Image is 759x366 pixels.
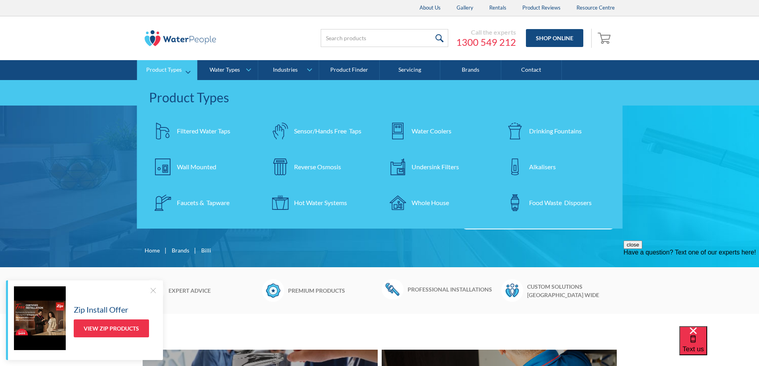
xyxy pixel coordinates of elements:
a: Contact [501,60,562,80]
div: Filtered Water Taps [177,126,230,136]
h6: Premium products [288,286,378,295]
h6: Professional installations [408,285,497,294]
div: Hot Water Systems [294,198,347,207]
div: Billi [201,246,211,254]
h5: Zip Install Offer [74,303,128,315]
a: Product Types [137,60,197,80]
img: shopping cart [598,31,613,44]
div: Drinking Fountains [529,126,582,136]
a: Servicing [380,60,440,80]
a: Hot Water Systems [266,189,376,217]
img: Waterpeople Symbol [501,279,523,301]
div: Call the experts [456,28,516,36]
div: Wall Mounted [177,162,216,172]
a: Home [145,246,160,254]
div: | [193,245,197,255]
img: The Water People [145,30,216,46]
div: Food Waste Disposers [529,198,592,207]
a: Reverse Osmosis [266,153,376,181]
a: Shop Online [526,29,583,47]
div: Water Types [210,67,240,73]
h6: Custom solutions [GEOGRAPHIC_DATA] wide [527,282,617,299]
a: Undersink Filters [384,153,493,181]
a: Water Coolers [384,117,493,145]
div: Faucets & Tapware [177,198,229,207]
div: | [164,245,168,255]
a: Faucets & Tapware [149,189,259,217]
a: View Zip Products [74,319,149,337]
div: Industries [273,67,298,73]
img: Wrench [382,279,404,299]
a: Industries [258,60,318,80]
div: Product Types [146,67,182,73]
a: 1300 549 212 [456,36,516,48]
h6: Expert advice [169,286,258,295]
div: Product Types [149,88,611,107]
a: Food Waste Disposers [501,189,611,217]
a: Open empty cart [596,29,615,48]
iframe: podium webchat widget prompt [624,241,759,336]
input: Search products [321,29,448,47]
div: Whole House [412,198,449,207]
div: Undersink Filters [412,162,459,172]
div: Alkalisers [529,162,556,172]
a: Brands [440,60,501,80]
nav: Product Types [137,80,623,229]
a: Wall Mounted [149,153,259,181]
img: Glasses [143,279,165,301]
div: Water Coolers [412,126,451,136]
div: Sensor/Hands Free Taps [294,126,361,136]
img: Badge [262,279,284,301]
a: Drinking Fountains [501,117,611,145]
a: Brands [172,246,189,254]
a: Sensor/Hands Free Taps [266,117,376,145]
a: Water Types [198,60,258,80]
img: Zip Install Offer [14,286,66,350]
iframe: podium webchat widget bubble [679,326,759,366]
a: Filtered Water Taps [149,117,259,145]
a: Alkalisers [501,153,611,181]
a: Whole House [384,189,493,217]
a: Product Finder [319,60,380,80]
div: Reverse Osmosis [294,162,341,172]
